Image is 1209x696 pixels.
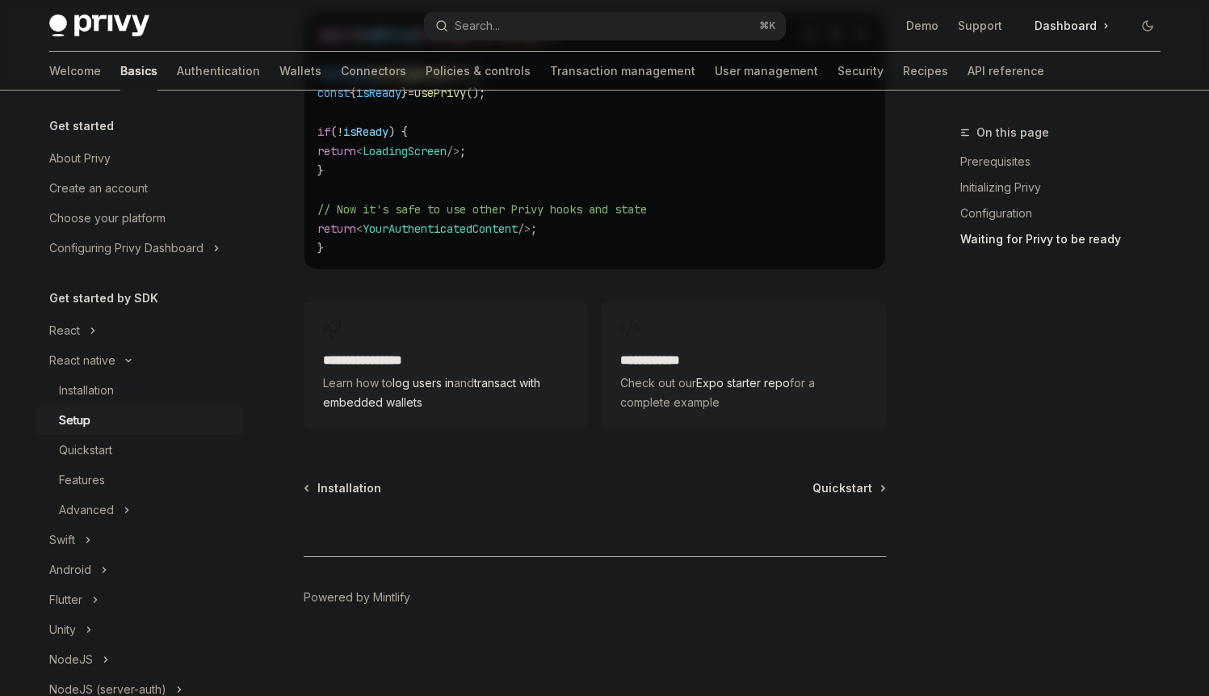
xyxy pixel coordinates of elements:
a: Configuration [960,200,1173,226]
div: Advanced [59,500,114,520]
a: Demo [906,18,938,34]
a: Choose your platform [36,204,243,233]
button: Toggle Advanced section [36,496,243,525]
span: if [317,124,330,139]
div: Swift [49,530,75,550]
a: Basics [120,52,157,91]
a: Dashboard [1022,13,1122,39]
a: Expo starter repo [696,376,790,390]
button: Toggle Flutter section [36,585,243,614]
span: YourAuthenticatedContent [363,221,518,236]
a: Installation [36,376,243,405]
span: < [356,144,363,158]
a: Authentication [177,52,260,91]
span: /> [518,221,531,236]
a: User management [715,52,818,91]
button: Open search [424,11,786,40]
a: Support [958,18,1002,34]
div: Installation [59,381,114,400]
span: { [350,86,356,100]
span: ! [337,124,343,139]
div: Features [59,470,105,490]
div: Quickstart [59,441,112,460]
span: ; [531,221,537,236]
button: Toggle Unity section [36,615,243,644]
span: return [317,144,356,158]
a: Waiting for Privy to be ready [960,226,1173,252]
a: Features [36,466,243,495]
a: Installation [305,480,381,496]
span: } [317,163,324,178]
button: Toggle NodeJS section [36,645,243,674]
div: React native [49,351,115,370]
a: **** **** **Check out ourExpo starter repofor a complete example [601,302,885,428]
span: /> [447,144,460,158]
button: Toggle Configuring Privy Dashboard section [36,234,243,263]
span: } [401,86,408,100]
button: Toggle Android section [36,555,243,584]
span: isReady [343,124,388,139]
button: Toggle React native section [36,346,243,375]
div: Create an account [49,179,148,198]
button: Toggle dark mode [1135,13,1161,39]
div: Android [49,560,91,580]
a: Initializing Privy [960,175,1173,200]
span: Installation [317,480,381,496]
span: LoadingScreen [363,144,447,158]
div: React [49,321,80,340]
span: On this page [976,123,1049,142]
span: // Now it's safe to use other Privy hooks and state [317,202,647,217]
span: = [408,86,414,100]
div: Unity [49,620,76,639]
div: Configuring Privy Dashboard [49,238,204,258]
a: About Privy [36,144,243,173]
a: Quickstart [812,480,884,496]
a: log users in [393,376,454,390]
span: (); [466,86,485,100]
span: const [317,86,350,100]
div: Search... [455,16,500,36]
span: isReady [356,86,401,100]
span: ) { [388,124,408,139]
a: Powered by Mintlify [304,589,410,605]
a: Wallets [279,52,321,91]
a: Security [837,52,884,91]
a: API reference [968,52,1044,91]
span: ⌘ K [759,19,776,32]
span: } [317,241,324,255]
a: Prerequisites [960,149,1173,175]
div: Flutter [49,590,82,610]
a: Transaction management [550,52,695,91]
button: Toggle Swift section [36,525,243,555]
span: < [356,221,363,236]
div: NodeJS [49,650,93,669]
a: Policies & controls [426,52,531,91]
div: About Privy [49,149,111,168]
span: usePrivy [414,86,466,100]
h5: Get started [49,116,114,136]
span: ; [460,144,466,158]
a: Create an account [36,174,243,203]
span: Dashboard [1035,18,1097,34]
h5: Get started by SDK [49,289,158,308]
a: **** **** **** *Learn how tolog users inandtransact with embedded wallets [304,302,588,428]
button: Toggle React section [36,316,243,345]
span: Quickstart [812,480,872,496]
span: Check out our for a complete example [620,373,866,412]
a: Recipes [903,52,948,91]
div: Choose your platform [49,209,166,228]
a: Connectors [341,52,406,91]
a: Setup [36,406,243,435]
a: Welcome [49,52,101,91]
span: return [317,221,356,236]
img: dark logo [49,15,149,37]
span: ( [330,124,337,139]
span: Learn how to and [323,373,569,412]
div: Setup [59,411,90,430]
a: Quickstart [36,436,243,465]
